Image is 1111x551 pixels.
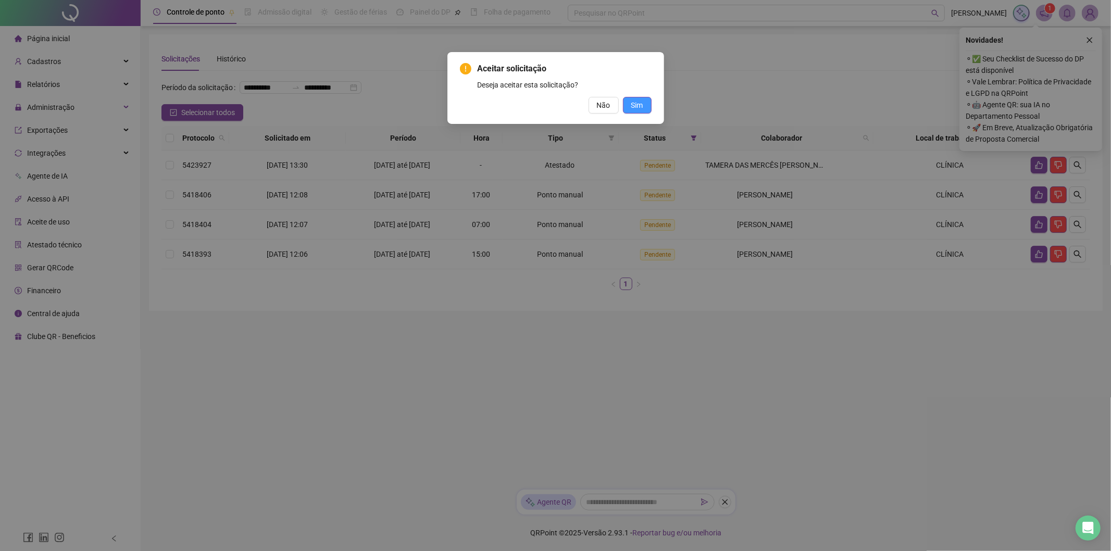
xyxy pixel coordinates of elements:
[478,79,652,91] div: Deseja aceitar esta solicitação?
[460,63,471,74] span: exclamation-circle
[589,97,619,114] button: Não
[597,99,610,111] span: Não
[1076,516,1101,541] div: Open Intercom Messenger
[631,99,643,111] span: Sim
[478,62,652,75] span: Aceitar solicitação
[623,97,652,114] button: Sim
